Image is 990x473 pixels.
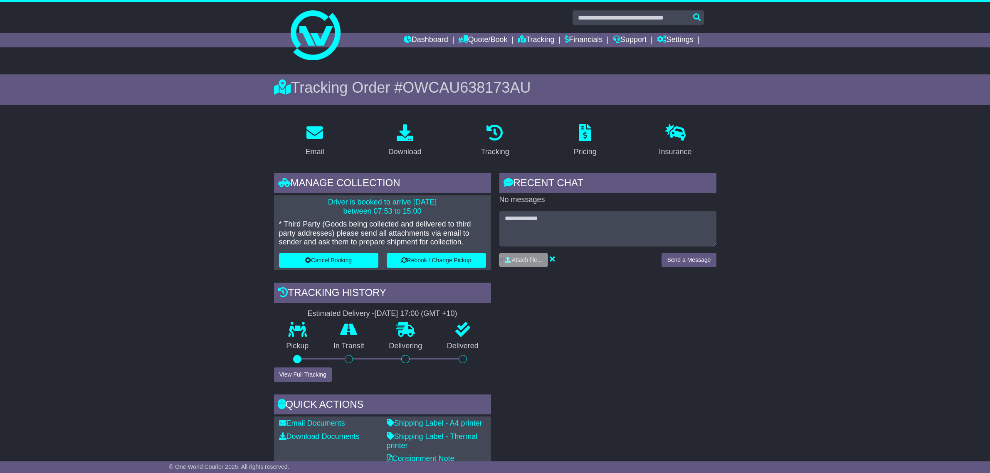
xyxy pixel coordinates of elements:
[435,342,491,351] p: Delivered
[518,33,554,47] a: Tracking
[404,33,448,47] a: Dashboard
[274,342,321,351] p: Pickup
[274,309,491,318] div: Estimated Delivery -
[659,146,692,158] div: Insurance
[279,432,360,441] a: Download Documents
[657,33,694,47] a: Settings
[305,146,324,158] div: Email
[279,220,486,247] p: * Third Party (Goods being collected and delivered to third party addresses) please send all atta...
[387,432,478,450] a: Shipping Label - Thermal printer
[662,253,716,267] button: Send a Message
[375,309,457,318] div: [DATE] 17:00 (GMT +10)
[388,146,422,158] div: Download
[654,121,697,160] a: Insurance
[387,419,482,427] a: Shipping Label - A4 printer
[458,33,507,47] a: Quote/Book
[169,463,289,470] span: © One World Courier 2025. All rights reserved.
[377,342,435,351] p: Delivering
[387,454,454,463] a: Consignment Note
[568,121,602,160] a: Pricing
[279,198,486,216] p: Driver is booked to arrive [DATE] between 07:53 to 15:00
[499,173,716,195] div: RECENT CHAT
[481,146,509,158] div: Tracking
[475,121,514,160] a: Tracking
[499,195,716,204] p: No messages
[279,253,378,268] button: Cancel Booking
[274,79,716,96] div: Tracking Order #
[279,419,345,427] a: Email Documents
[321,342,377,351] p: In Transit
[274,173,491,195] div: Manage collection
[300,121,329,160] a: Email
[274,394,491,417] div: Quick Actions
[402,79,531,96] span: OWCAU638173AU
[574,146,597,158] div: Pricing
[613,33,647,47] a: Support
[274,283,491,305] div: Tracking history
[274,367,332,382] button: View Full Tracking
[383,121,427,160] a: Download
[565,33,602,47] a: Financials
[387,253,486,268] button: Rebook / Change Pickup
